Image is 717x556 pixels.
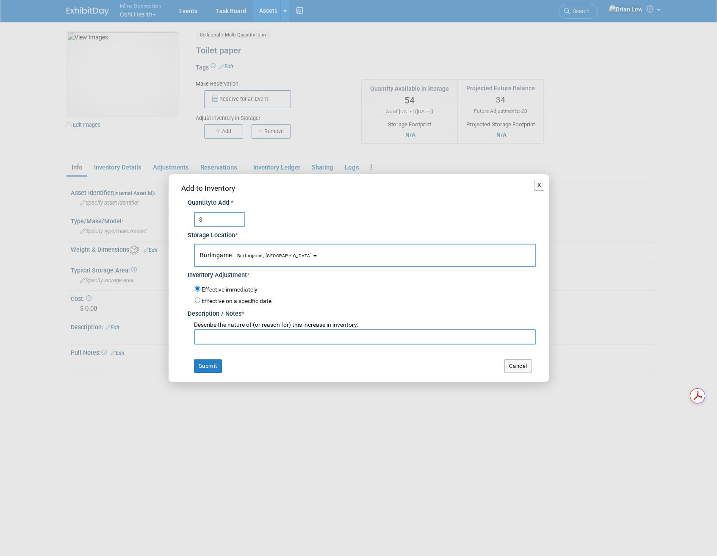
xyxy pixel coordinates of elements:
label: Effective immediately [202,286,257,294]
span: to Add [211,199,229,206]
button: X [534,180,545,191]
label: Effective on a specific date [202,297,271,304]
div: Quantity [188,199,536,208]
span: Burlingame [200,252,312,259]
button: Submit [194,359,222,373]
div: Inventory Adjustment [188,267,536,280]
div: Description / Notes [188,306,536,319]
span: Add to Inventory [181,184,235,192]
span: Burlingame, [GEOGRAPHIC_DATA] [232,253,312,259]
button: Cancel [504,359,532,373]
button: BurlingameBurlingame, [GEOGRAPHIC_DATA] [194,244,536,267]
div: Storage Location [188,227,536,240]
span: Describe the nature of (or reason for) this increase in inventory: [194,321,358,328]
